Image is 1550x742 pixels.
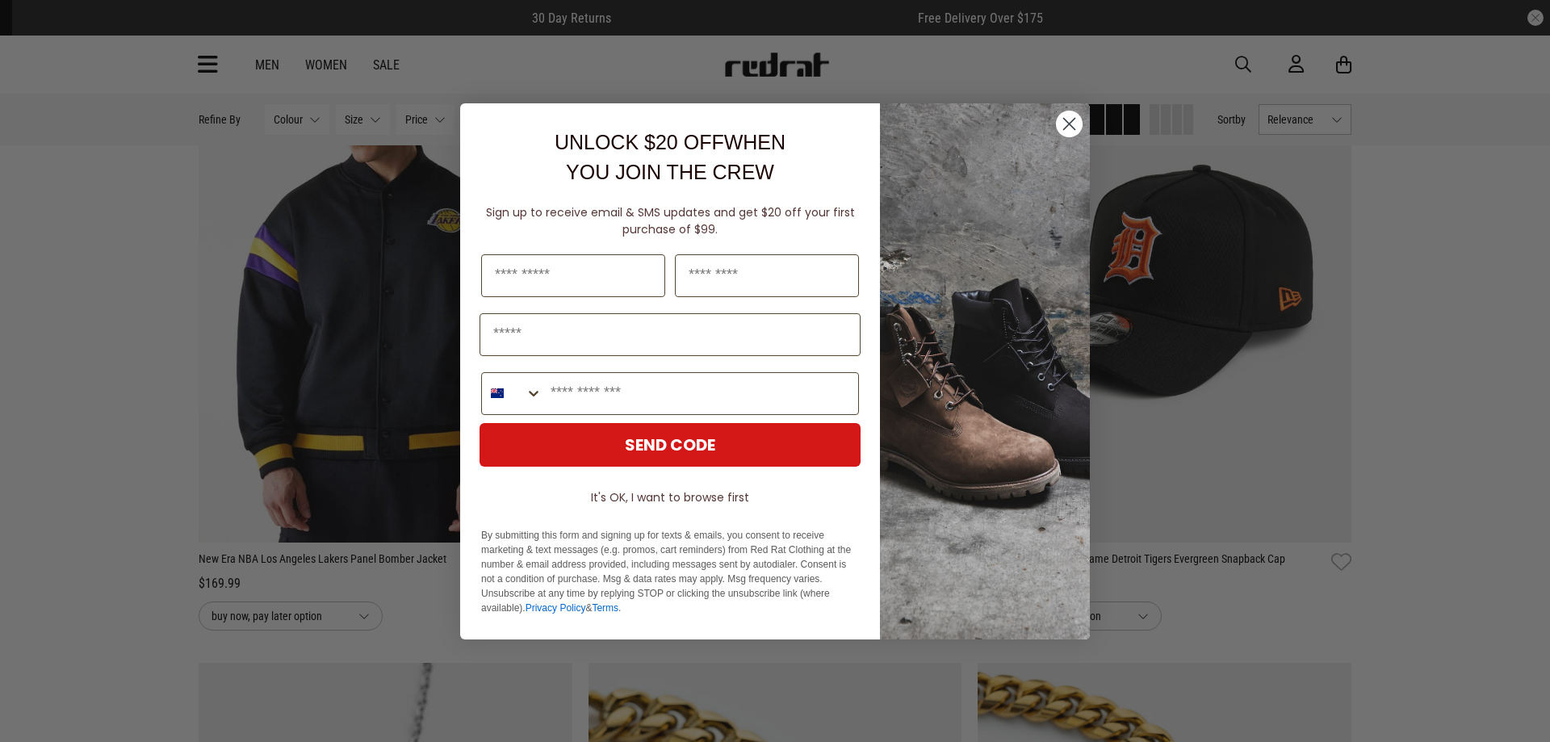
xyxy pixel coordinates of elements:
img: New Zealand [491,387,504,400]
button: It's OK, I want to browse first [480,483,861,512]
p: By submitting this form and signing up for texts & emails, you consent to receive marketing & tex... [481,528,859,615]
input: First Name [481,254,665,297]
button: Open LiveChat chat widget [13,6,61,55]
span: WHEN [724,131,785,153]
button: SEND CODE [480,423,861,467]
input: Email [480,313,861,356]
img: f7662613-148e-4c88-9575-6c6b5b55a647.jpeg [880,103,1090,639]
a: Terms [592,602,618,614]
a: Privacy Policy [526,602,586,614]
button: Search Countries [482,373,542,414]
span: YOU JOIN THE CREW [566,161,774,183]
span: Sign up to receive email & SMS updates and get $20 off your first purchase of $99. [486,204,855,237]
span: UNLOCK $20 OFF [555,131,724,153]
button: Close dialog [1055,110,1083,138]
